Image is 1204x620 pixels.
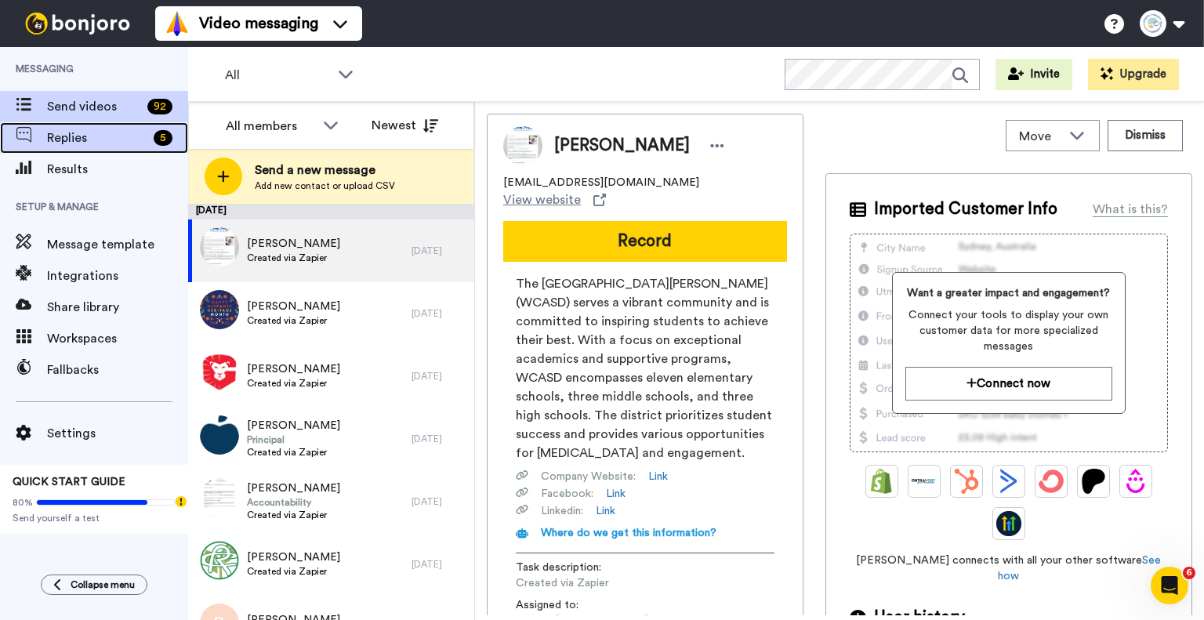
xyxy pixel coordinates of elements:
[247,480,340,496] span: [PERSON_NAME]
[225,66,330,85] span: All
[503,175,699,190] span: [EMAIL_ADDRESS][DOMAIN_NAME]
[554,134,690,158] span: [PERSON_NAME]
[503,126,542,165] img: Image of Stephanie
[188,204,474,219] div: [DATE]
[13,496,33,509] span: 80%
[226,117,315,136] div: All members
[47,129,147,147] span: Replies
[247,565,340,578] span: Created via Zapier
[905,285,1112,301] span: Want a greater impact and engagement?
[1183,567,1195,579] span: 6
[360,110,450,141] button: Newest
[200,290,239,329] img: 582a4725-3afb-4258-98a3-5b67e759a8be.png
[154,130,172,146] div: 5
[1039,469,1064,494] img: ConvertKit
[247,418,340,433] span: [PERSON_NAME]
[247,377,340,390] span: Created via Zapier
[41,575,147,595] button: Collapse menu
[247,314,340,327] span: Created via Zapier
[47,298,188,317] span: Share library
[1123,469,1148,494] img: Drip
[412,433,466,445] div: [DATE]
[247,361,340,377] span: [PERSON_NAME]
[200,353,239,392] img: 1bbcf266-c439-4bbb-8779-91fad794d8f9.png
[247,549,340,565] span: [PERSON_NAME]
[47,361,188,379] span: Fallbacks
[996,469,1021,494] img: ActiveCampaign
[165,11,190,36] img: vm-color.svg
[200,227,239,266] img: 0d248f32-2f04-40a4-9a86-f38d15c803ae.jpg
[47,160,188,179] span: Results
[954,469,979,494] img: Hubspot
[1108,120,1183,151] button: Dismiss
[1081,469,1106,494] img: Patreon
[648,469,668,484] a: Link
[412,370,466,383] div: [DATE]
[47,97,141,116] span: Send videos
[147,99,172,114] div: 92
[200,541,239,580] img: 2f4f32a9-fbe1-4de4-9829-b96279076f85.png
[850,553,1168,584] span: [PERSON_NAME] connects with all your other software
[247,433,340,446] span: Principal
[13,477,125,488] span: QUICK START GUIDE
[47,266,188,285] span: Integrations
[412,495,466,508] div: [DATE]
[200,478,239,517] img: 240d28d5-c9bf-4083-bea3-5a7e703eda61.png
[503,221,787,262] button: Record
[174,495,188,509] div: Tooltip anchor
[1093,200,1168,219] div: What is this?
[247,236,340,252] span: [PERSON_NAME]
[596,503,615,519] a: Link
[995,59,1072,90] button: Invite
[541,469,636,484] span: Company Website :
[247,299,340,314] span: [PERSON_NAME]
[905,367,1112,401] button: Connect now
[247,496,340,509] span: Accountability
[541,486,593,502] span: Facebook :
[412,245,466,257] div: [DATE]
[247,446,340,459] span: Created via Zapier
[503,190,581,209] span: View website
[71,578,135,591] span: Collapse menu
[200,415,239,455] img: 1df14182-efa9-4ec5-880a-bc9d78bab56b.png
[905,307,1112,354] span: Connect your tools to display your own customer data for more specialized messages
[541,503,583,519] span: Linkedin :
[874,198,1057,221] span: Imported Customer Info
[912,469,937,494] img: Ontraport
[199,13,318,34] span: Video messaging
[516,560,626,575] span: Task description :
[996,511,1021,536] img: GoHighLevel
[516,575,665,591] span: Created via Zapier
[47,235,188,254] span: Message template
[247,252,340,264] span: Created via Zapier
[47,424,188,443] span: Settings
[516,274,774,462] span: The [GEOGRAPHIC_DATA][PERSON_NAME] (WCASD) serves a vibrant community and is committed to inspiri...
[1151,567,1188,604] iframe: Intercom live chat
[255,179,395,192] span: Add new contact or upload CSV
[412,558,466,571] div: [DATE]
[516,597,626,613] span: Assigned to:
[541,528,716,538] span: Where do we get this information?
[412,307,466,320] div: [DATE]
[1019,127,1061,146] span: Move
[13,512,176,524] span: Send yourself a test
[247,509,340,521] span: Created via Zapier
[19,13,136,34] img: bj-logo-header-white.svg
[255,161,395,179] span: Send a new message
[47,329,188,348] span: Workspaces
[1088,59,1179,90] button: Upgrade
[869,469,894,494] img: Shopify
[503,190,606,209] a: View website
[606,486,626,502] a: Link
